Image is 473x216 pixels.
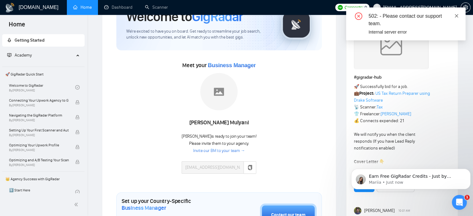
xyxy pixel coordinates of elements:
[465,195,470,200] span: 1
[73,5,92,10] a: homeHome
[192,8,243,25] span: GigRadar
[375,5,379,10] span: user
[461,2,471,12] button: setting
[364,207,394,214] span: [PERSON_NAME]
[189,141,249,146] span: Please invite them to your agency.
[9,103,69,107] span: By [PERSON_NAME]
[9,112,69,118] span: Navigating the GigRadar Platform
[3,68,84,80] span: 🚀 GigRadar Quick Start
[182,62,256,69] span: Meet your
[200,73,238,110] img: placeholder.png
[122,198,229,211] h1: Set up your Country-Specific
[9,157,69,163] span: Optimizing and A/B Testing Your Scanner for Better Results
[15,53,32,58] span: Academy
[9,133,69,137] span: By [PERSON_NAME]
[9,127,69,133] span: Setting Up Your First Scanner and Auto-Bidder
[74,201,80,208] span: double-left
[349,156,473,199] iframe: Intercom notifications message
[454,14,459,18] span: close
[243,161,256,174] button: copy
[15,38,44,43] span: Getting Started
[2,34,85,47] li: Getting Started
[7,53,12,57] span: fund-projection-screen
[5,3,15,13] img: logo
[9,97,69,103] span: Connecting Your Upwork Agency to GigRadar
[9,80,75,94] a: Welcome to GigRadarBy[PERSON_NAME]
[461,5,470,10] span: setting
[248,165,253,170] span: copy
[345,4,363,11] span: Connects:
[126,8,243,25] h1: Welcome to
[7,38,12,42] span: rocket
[369,29,458,35] div: Internal server error
[104,5,132,10] a: dashboardDashboard
[193,148,245,154] a: Invite our BM to your team →
[355,12,362,20] span: close-circle
[338,5,343,10] img: upwork-logo.png
[354,207,361,214] img: Toby Fox-Mason
[75,130,80,134] span: lock
[398,208,410,214] span: 10:01 AM
[364,4,367,11] span: 0
[281,9,312,40] img: gigradar-logo.png
[354,74,450,81] h1: # gigradar-hub
[461,5,471,10] a: setting
[75,145,80,149] span: lock
[122,205,166,211] span: Business Manager
[182,134,256,139] span: [PERSON_NAME] is ready to join your team!
[75,85,80,90] span: check-circle
[145,5,168,10] a: searchScanner
[9,142,69,148] span: Optimizing Your Upwork Profile
[75,160,80,164] span: lock
[7,53,32,58] span: Academy
[75,190,80,194] span: check-circle
[9,118,69,122] span: By [PERSON_NAME]
[9,148,69,152] span: By [PERSON_NAME]
[75,115,80,119] span: lock
[354,91,430,103] a: US Tax Return Preparer using Drake Software
[369,12,458,27] div: 502: - Please contact our support team.
[9,185,75,199] a: 1️⃣ Start Here
[4,20,30,33] span: Home
[359,91,374,96] strong: Project:
[452,195,467,210] iframe: Intercom live chat
[381,111,411,117] a: [PERSON_NAME]
[182,117,256,128] div: [PERSON_NAME] Mulyani
[3,173,84,185] span: 👑 Agency Success with GigRadar
[75,100,80,104] span: lock
[126,29,271,40] span: We're excited to have you on board. Get ready to streamline your job search, unlock new opportuni...
[377,104,383,110] a: Tax
[9,163,69,167] span: By [PERSON_NAME]
[208,62,256,68] span: Business Manager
